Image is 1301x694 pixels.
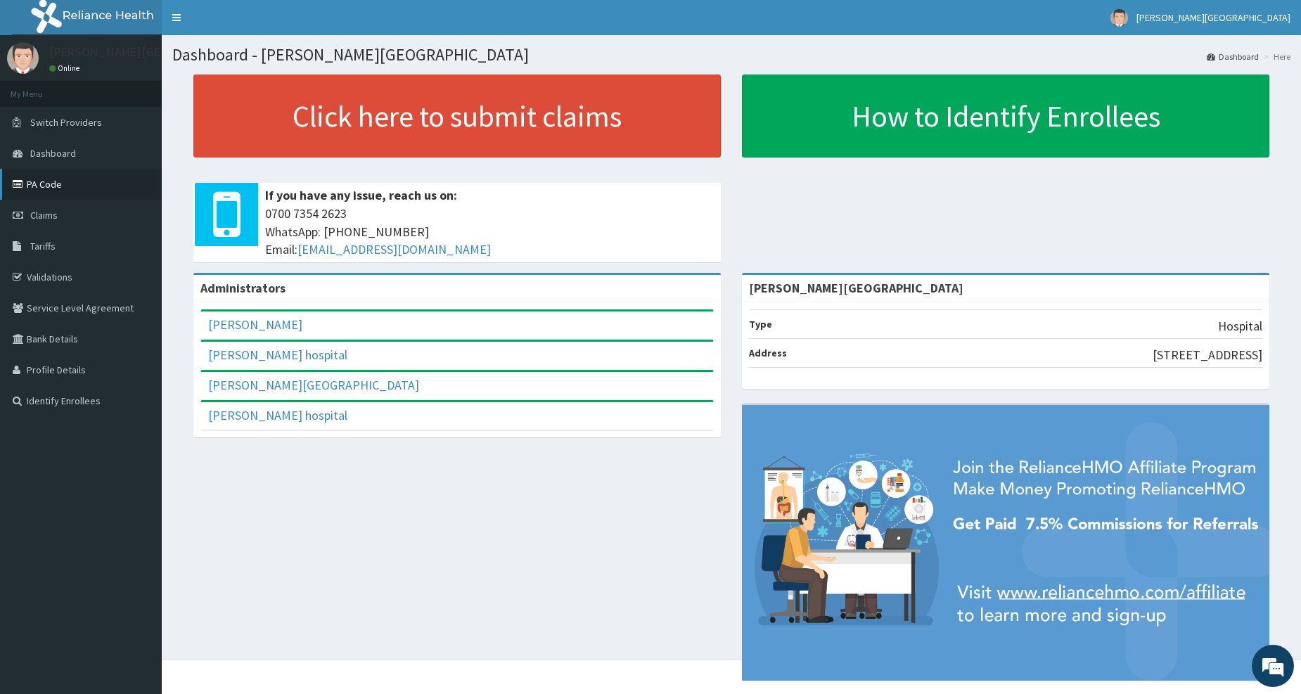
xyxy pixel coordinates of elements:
img: provider-team-banner.png [742,405,1269,681]
a: Online [49,63,83,73]
a: [PERSON_NAME] [208,316,302,333]
strong: [PERSON_NAME][GEOGRAPHIC_DATA] [749,280,963,296]
span: Claims [30,209,58,221]
b: Administrators [200,280,286,296]
span: Tariffs [30,240,56,252]
span: Dashboard [30,147,76,160]
p: [PERSON_NAME][GEOGRAPHIC_DATA] [49,46,257,58]
span: [PERSON_NAME][GEOGRAPHIC_DATA] [1136,11,1290,24]
b: If you have any issue, reach us on: [265,187,457,203]
p: Hospital [1218,317,1262,335]
p: [STREET_ADDRESS] [1153,346,1262,364]
span: 0700 7354 2623 WhatsApp: [PHONE_NUMBER] Email: [265,205,714,259]
h1: Dashboard - [PERSON_NAME][GEOGRAPHIC_DATA] [172,46,1290,64]
b: Type [749,318,772,330]
b: Address [749,347,787,359]
a: [PERSON_NAME][GEOGRAPHIC_DATA] [208,377,419,393]
a: Click here to submit claims [193,75,721,158]
img: User Image [7,42,39,74]
span: Switch Providers [30,116,102,129]
a: Dashboard [1207,51,1259,63]
a: [PERSON_NAME] hospital [208,407,347,423]
a: [PERSON_NAME] hospital [208,347,347,363]
li: Here [1260,51,1290,63]
img: User Image [1110,9,1128,27]
a: [EMAIL_ADDRESS][DOMAIN_NAME] [297,241,491,257]
a: How to Identify Enrollees [742,75,1269,158]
